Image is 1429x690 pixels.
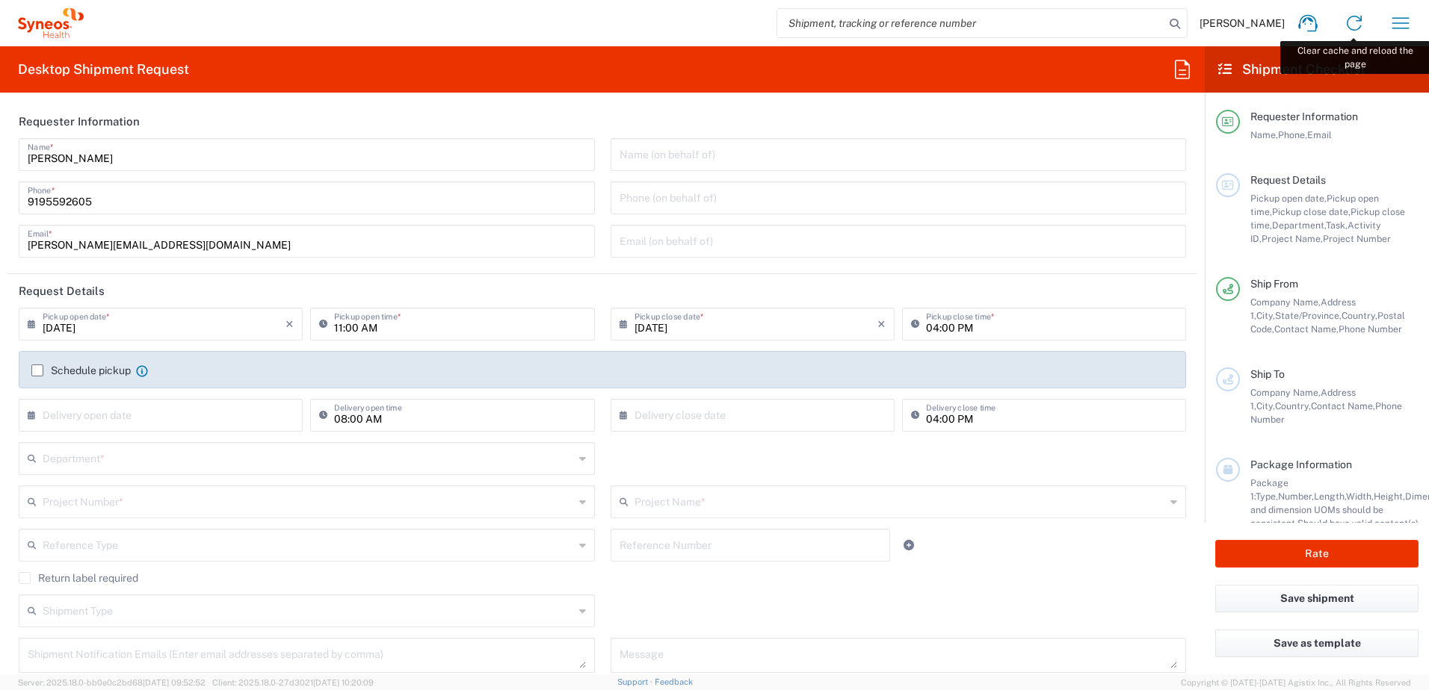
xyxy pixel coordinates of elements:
[898,535,919,556] a: Add Reference
[19,114,140,129] h2: Requester Information
[313,678,374,687] span: [DATE] 10:20:09
[655,677,693,686] a: Feedback
[1323,233,1391,244] span: Project Number
[1250,296,1321,308] span: Company Name,
[286,312,294,336] i: ×
[18,678,206,687] span: Server: 2025.18.0-bb0e0c2bd68
[19,284,105,299] h2: Request Details
[1278,129,1307,140] span: Phone,
[777,9,1164,37] input: Shipment, tracking or reference number
[212,678,374,687] span: Client: 2025.18.0-27d3021
[1256,310,1275,321] span: City,
[1250,174,1326,186] span: Request Details
[617,677,655,686] a: Support
[18,60,189,78] h2: Desktop Shipment Request
[1250,387,1321,398] span: Company Name,
[1215,540,1419,568] button: Rate
[19,572,138,584] label: Return label required
[877,312,886,336] i: ×
[1250,477,1288,502] span: Package 1:
[1215,585,1419,612] button: Save shipment
[1314,491,1346,502] span: Length,
[1181,676,1411,689] span: Copyright © [DATE]-[DATE] Agistix Inc., All Rights Reserved
[1200,16,1285,30] span: [PERSON_NAME]
[1278,491,1314,502] span: Number,
[31,364,131,376] label: Schedule pickup
[1250,129,1278,140] span: Name,
[1250,459,1352,470] span: Package Information
[1342,310,1377,321] span: Country,
[1297,517,1419,529] span: Should have valid content(s)
[1307,129,1332,140] span: Email
[1256,491,1278,502] span: Type,
[1262,233,1323,244] span: Project Name,
[1275,400,1311,411] span: Country,
[1272,206,1351,217] span: Pickup close date,
[1326,220,1348,231] span: Task,
[1250,193,1327,204] span: Pickup open date,
[1250,111,1358,122] span: Requester Information
[1339,323,1402,335] span: Phone Number
[1250,278,1298,290] span: Ship From
[1250,368,1285,380] span: Ship To
[1256,400,1275,411] span: City,
[1215,630,1419,657] button: Save as template
[1274,323,1339,335] span: Contact Name,
[1272,220,1326,231] span: Department,
[1275,310,1342,321] span: State/Province,
[1374,491,1405,502] span: Height,
[1218,60,1365,78] h2: Shipment Checklist
[1311,400,1375,411] span: Contact Name,
[143,678,206,687] span: [DATE] 09:52:52
[1346,491,1374,502] span: Width,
